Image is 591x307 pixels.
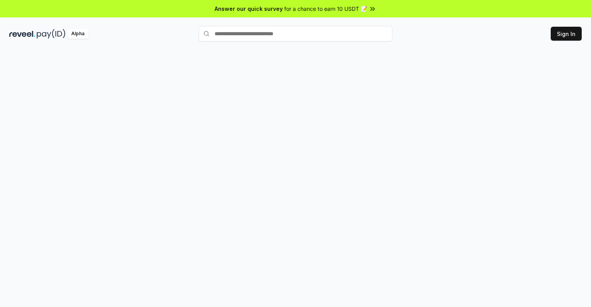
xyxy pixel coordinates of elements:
[9,29,35,39] img: reveel_dark
[284,5,367,13] span: for a chance to earn 10 USDT 📝
[67,29,89,39] div: Alpha
[215,5,283,13] span: Answer our quick survey
[551,27,582,41] button: Sign In
[37,29,65,39] img: pay_id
